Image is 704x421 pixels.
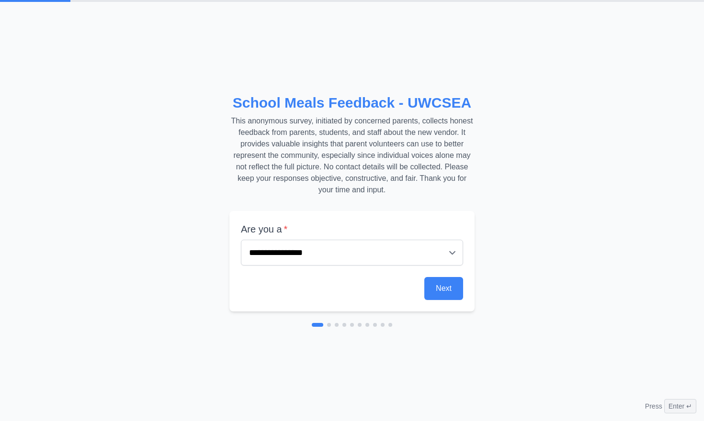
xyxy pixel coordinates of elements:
[229,94,475,111] h2: School Meals Feedback - UWCSEA
[664,399,696,413] span: Enter ↵
[241,222,463,236] label: Are you a
[229,115,475,196] p: This anonymous survey, initiated by concerned parents, collects honest feedback from parents, stu...
[424,277,463,300] button: Next
[645,399,696,413] div: Press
